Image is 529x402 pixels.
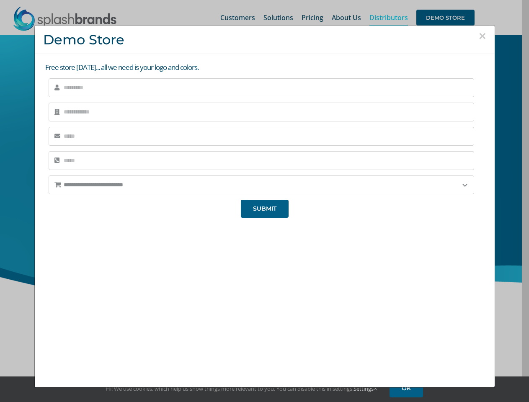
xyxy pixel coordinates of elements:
p: Free store [DATE]... all we need is your logo and colors. [45,62,486,73]
button: SUBMIT [241,200,289,218]
button: Close [479,30,486,42]
span: SUBMIT [253,205,276,212]
iframe: SplashBrands Demo Store Overview [126,224,402,379]
h3: Demo Store [43,32,486,47]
